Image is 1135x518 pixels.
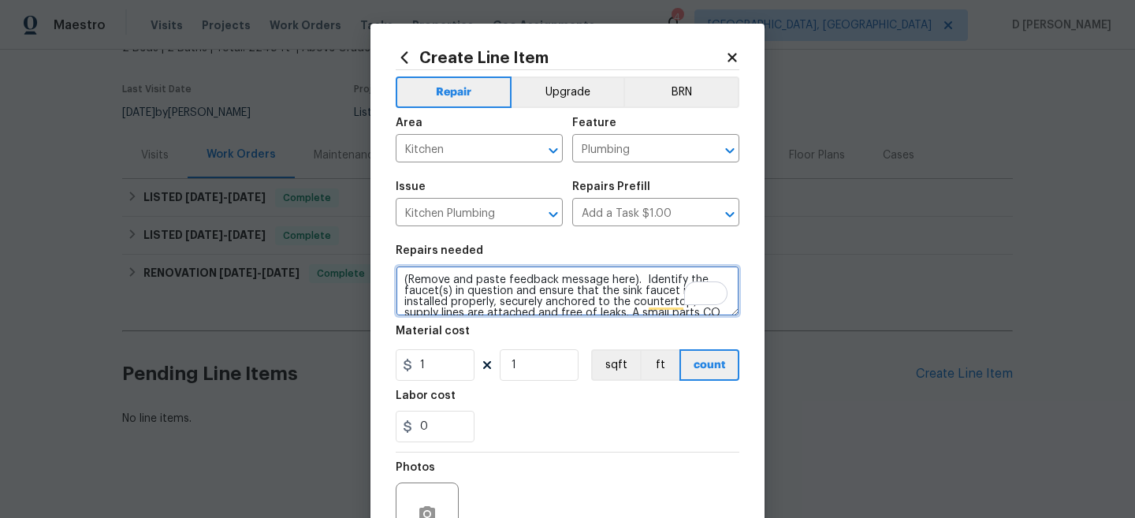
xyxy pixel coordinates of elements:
[640,349,679,381] button: ft
[542,203,564,225] button: Open
[396,49,725,66] h2: Create Line Item
[396,181,426,192] h5: Issue
[719,140,741,162] button: Open
[572,117,616,129] h5: Feature
[396,245,483,256] h5: Repairs needed
[396,390,456,401] h5: Labor cost
[396,266,739,316] textarea: To enrich screen reader interactions, please activate Accessibility in Grammarly extension settings
[679,349,739,381] button: count
[591,349,640,381] button: sqft
[396,117,422,129] h5: Area
[396,76,512,108] button: Repair
[572,181,650,192] h5: Repairs Prefill
[396,326,470,337] h5: Material cost
[542,140,564,162] button: Open
[623,76,739,108] button: BRN
[719,203,741,225] button: Open
[512,76,624,108] button: Upgrade
[396,462,435,473] h5: Photos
